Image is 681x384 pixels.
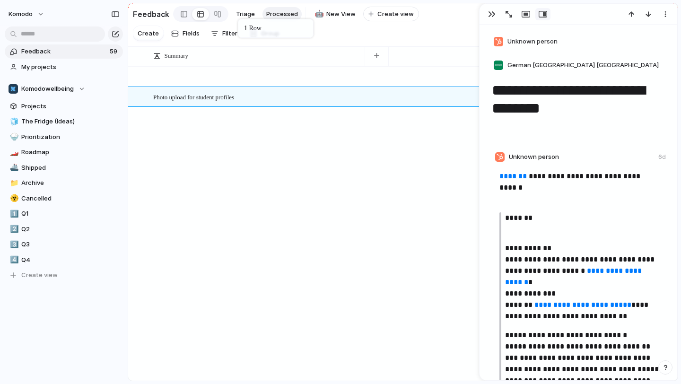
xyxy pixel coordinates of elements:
button: Create view [5,268,123,282]
span: Create view [377,9,414,19]
div: 4️⃣ [10,254,17,265]
button: 4️⃣ [9,255,18,265]
span: My projects [21,62,120,72]
span: The Fridge (Ideas) [21,117,120,126]
a: My projects [5,60,123,74]
a: 🧊The Fridge (Ideas) [5,114,123,129]
a: 1️⃣Q1 [5,207,123,221]
span: New View [326,9,356,19]
button: Filter [207,26,241,41]
button: Komodo [4,7,49,22]
button: Create view [363,7,419,22]
div: 🤖 [315,9,322,19]
h2: Feedback [133,9,169,20]
button: Komodowellbeing [5,82,123,96]
span: Unknown person [509,152,559,162]
div: 1️⃣ [10,209,17,219]
button: Fields [167,26,203,41]
a: 🚢Shipped [5,161,123,175]
button: ☣️ [9,194,18,203]
span: Photo upload for student profiles [153,94,234,101]
span: Create view [21,271,58,280]
button: 🤖 [314,9,323,19]
a: 2️⃣Q2 [5,222,123,236]
span: Fields [183,29,200,38]
a: 📁Archive [5,176,123,190]
button: 1️⃣ [9,209,18,218]
button: 2️⃣ [9,225,18,234]
a: ☣️Cancelled [5,192,123,206]
div: ☣️ [10,193,17,204]
button: Unknown person [491,34,560,49]
span: Cancelled [21,194,120,203]
span: Feedback [21,47,107,56]
div: 🍚 [10,131,17,142]
div: 1 row [244,25,307,32]
span: Prioritization [21,132,120,142]
a: Feedback59 [5,44,123,59]
span: Triage [236,9,255,19]
span: Create [138,29,159,38]
div: 2️⃣ [10,224,17,235]
span: Komodowellbeing [21,84,74,94]
a: 🏎️Roadmap [5,145,123,159]
button: 🏎️ [9,148,18,157]
button: 🚢 [9,163,18,173]
span: Unknown person [507,37,558,46]
button: Create [133,26,164,41]
button: 🍚 [9,132,18,142]
span: Projects [21,102,120,111]
span: Filter [222,29,237,38]
div: 🚢 [10,162,17,173]
span: Shipped [21,163,120,173]
div: 3️⃣ [10,239,17,250]
button: 🧊 [9,117,18,126]
div: 📁 [10,178,17,189]
span: German [GEOGRAPHIC_DATA] [GEOGRAPHIC_DATA] [507,61,659,70]
a: Processed [262,7,302,21]
span: Q2 [21,225,120,234]
span: Q1 [21,209,120,218]
div: 6d [658,153,666,161]
a: 🍚Prioritization [5,130,123,144]
div: 🏎️ [10,147,17,158]
a: Projects [5,99,123,113]
div: 🧊 [10,116,17,127]
a: Triage [232,7,259,21]
span: 59 [110,47,119,56]
button: 3️⃣ [9,240,18,249]
span: Processed [266,9,298,19]
span: Komodo [9,9,33,19]
a: 🤖New View [310,7,359,21]
span: Q4 [21,255,120,265]
button: German [GEOGRAPHIC_DATA] [GEOGRAPHIC_DATA] [491,58,661,73]
a: 3️⃣Q3 [5,237,123,252]
button: 📁 [9,178,18,188]
a: 4️⃣Q4 [5,253,123,267]
span: Archive [21,178,120,188]
span: Roadmap [21,148,120,157]
span: Q3 [21,240,120,249]
span: Summary [165,51,189,61]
